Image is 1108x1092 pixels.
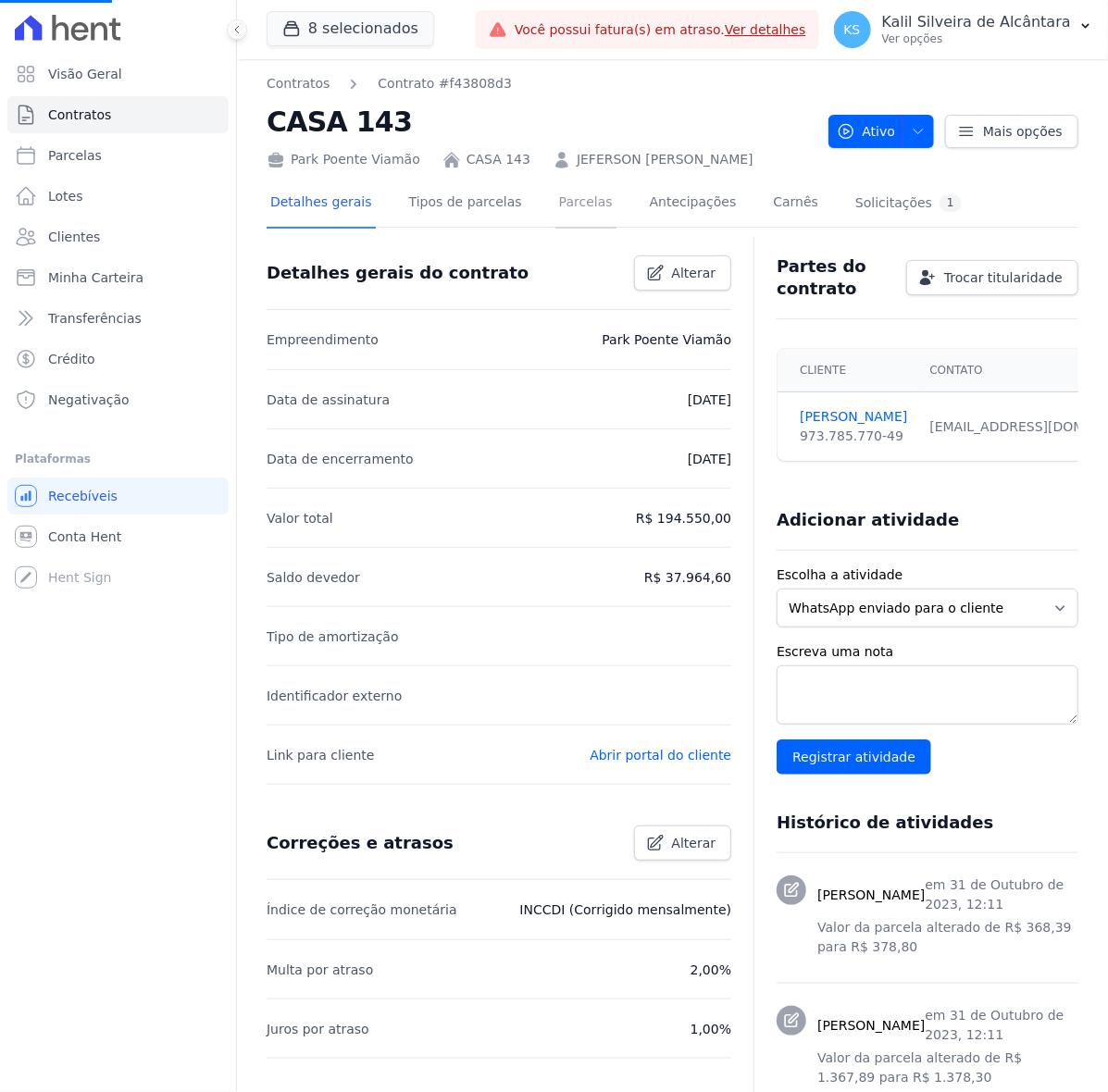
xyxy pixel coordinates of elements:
p: [DATE] [688,448,731,470]
h3: Correções e atrasos [267,832,454,854]
span: Transferências [48,309,142,328]
a: Parcelas [555,180,616,229]
span: Alterar [672,264,716,282]
span: Recebíveis [48,487,118,505]
p: 2,00% [691,959,731,981]
span: Minha Carteira [48,268,143,287]
span: Lotes [48,187,83,205]
span: Parcelas [48,146,102,165]
h2: CASA 143 [267,101,814,143]
div: 973.785.770-49 [800,427,907,446]
h3: Histórico de atividades [777,812,993,834]
span: Mais opções [983,122,1063,141]
a: Ver detalhes [725,22,806,37]
div: Park Poente Viamão [267,150,420,169]
div: 1 [940,194,962,212]
p: Juros por atraso [267,1018,369,1040]
p: Valor total [267,507,333,529]
span: Conta Hent [48,527,121,546]
a: Tipos de parcelas [405,180,526,229]
h3: [PERSON_NAME] [817,1016,925,1036]
span: Você possui fatura(s) em atraso. [515,20,806,40]
p: [DATE] [688,389,731,411]
th: Cliente [778,349,918,392]
p: Link para cliente [267,744,374,766]
span: Alterar [672,834,716,852]
a: Recebíveis [7,478,229,515]
a: Parcelas [7,137,229,174]
a: Contratos [267,74,330,93]
span: Clientes [48,228,100,246]
input: Registrar atividade [777,739,931,775]
p: Identificador externo [267,685,402,707]
p: Empreendimento [267,329,379,351]
a: Antecipações [646,180,741,229]
a: Visão Geral [7,56,229,93]
label: Escreva uma nota [777,642,1078,662]
span: Visão Geral [48,65,122,83]
p: Data de assinatura [267,389,390,411]
a: Carnês [769,180,822,229]
a: Solicitações1 [852,180,965,229]
p: Tipo de amortização [267,626,399,648]
button: 8 selecionados [267,11,434,46]
button: KS Kalil Silveira de Alcântara Ver opções [819,4,1108,56]
h3: Partes do contrato [777,255,891,300]
span: Contratos [48,105,111,124]
a: Negativação [7,381,229,418]
a: JEFERSON [PERSON_NAME] [577,150,753,169]
a: Trocar titularidade [906,260,1078,295]
a: Alterar [634,825,732,861]
span: KS [844,23,861,36]
p: em 31 de Outubro de 2023, 12:11 [926,1006,1079,1045]
a: [PERSON_NAME] [800,407,907,427]
a: Contratos [7,96,229,133]
p: Índice de correção monetária [267,899,457,921]
p: Multa por atraso [267,959,373,981]
p: Kalil Silveira de Alcântara [882,13,1071,31]
p: R$ 194.550,00 [636,507,731,529]
a: CASA 143 [467,150,530,169]
p: Saldo devedor [267,566,360,589]
a: Alterar [634,255,732,291]
h3: Adicionar atividade [777,509,959,531]
a: Minha Carteira [7,259,229,296]
nav: Breadcrumb [267,74,512,93]
h3: Detalhes gerais do contrato [267,262,529,284]
p: R$ 37.964,60 [644,566,731,589]
a: Crédito [7,341,229,378]
a: Clientes [7,218,229,255]
a: Lotes [7,178,229,215]
button: Ativo [828,115,935,148]
div: Plataformas [15,448,221,470]
p: Ver opções [882,31,1071,46]
h3: [PERSON_NAME] [817,886,925,905]
a: Detalhes gerais [267,180,376,229]
span: Trocar titularidade [944,268,1063,287]
a: Transferências [7,300,229,337]
span: Ativo [837,115,896,148]
a: Contrato #f43808d3 [378,74,512,93]
a: Abrir portal do cliente [590,748,731,763]
a: Conta Hent [7,518,229,555]
p: INCCDI (Corrigido mensalmente) [519,899,731,921]
p: Valor da parcela alterado de R$ 1.367,89 para R$ 1.378,30 [817,1049,1078,1087]
p: Park Poente Viamão [602,329,731,351]
span: Crédito [48,350,95,368]
p: em 31 de Outubro de 2023, 12:11 [926,875,1079,914]
nav: Breadcrumb [267,74,814,93]
label: Escolha a atividade [777,565,1078,585]
a: Mais opções [945,115,1078,148]
p: 1,00% [691,1018,731,1040]
p: Data de encerramento [267,448,414,470]
div: Solicitações [855,194,962,212]
p: Valor da parcela alterado de R$ 368,39 para R$ 378,80 [817,918,1078,957]
span: Negativação [48,391,130,409]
